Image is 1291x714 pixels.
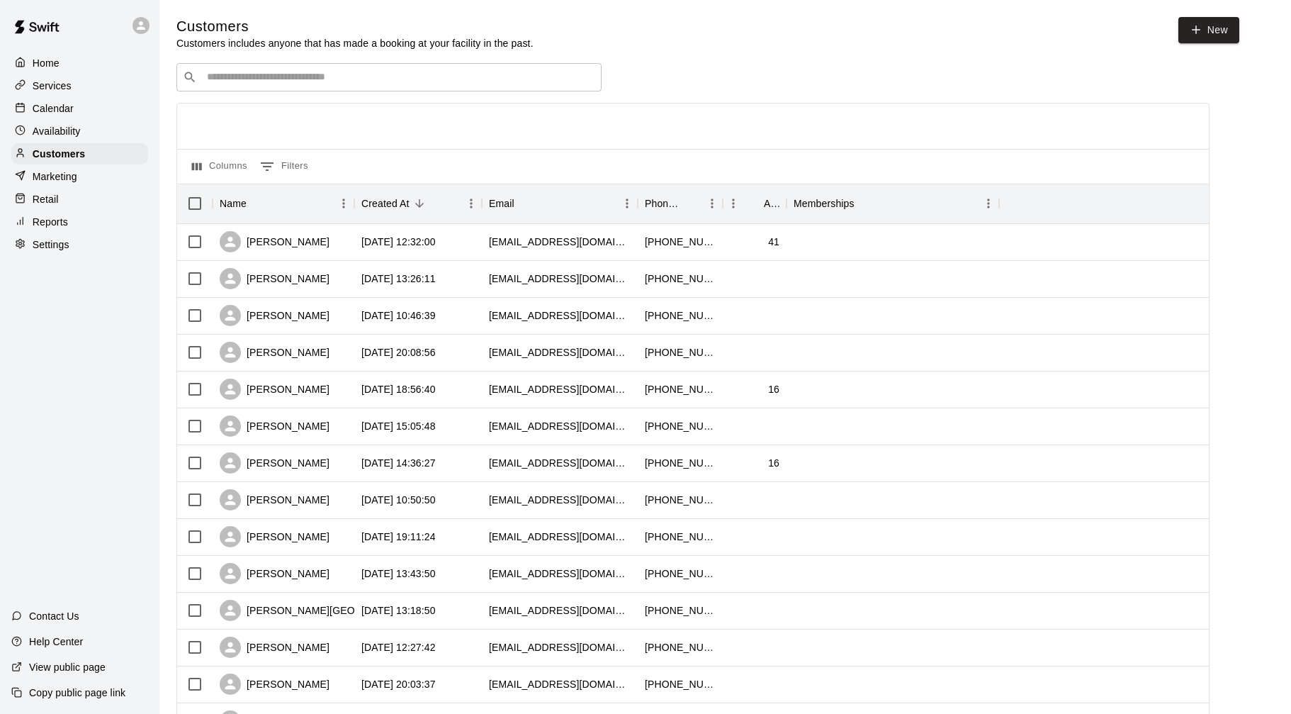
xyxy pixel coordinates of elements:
[645,603,716,618] div: +14012262730
[33,238,69,252] p: Settings
[489,456,631,470] div: jagtox@gmail.com
[489,530,631,544] div: jenniferecooney@gmail.com
[978,193,999,214] button: Menu
[220,637,329,658] div: [PERSON_NAME]
[361,640,436,654] div: 2025-07-14 12:27:42
[220,305,329,326] div: [PERSON_NAME]
[29,635,83,649] p: Help Center
[220,268,329,289] div: [PERSON_NAME]
[220,379,329,400] div: [PERSON_NAME]
[855,194,874,213] button: Sort
[220,526,329,547] div: [PERSON_NAME]
[489,677,631,691] div: levmaurice@gmail.com
[645,382,716,396] div: +14013047313
[361,677,436,691] div: 2025-07-10 20:03:37
[410,194,429,213] button: Sort
[723,184,787,223] div: Age
[489,603,631,618] div: cmarena12@gmail.com
[489,640,631,654] div: laynemaaz@gmail.com
[489,382,631,396] div: ellie.bamford@yahoo.com
[645,235,716,249] div: +14019657940
[220,489,329,511] div: [PERSON_NAME]
[361,603,436,618] div: 2025-07-16 13:18:50
[11,211,148,233] div: Reports
[645,272,716,286] div: +14017440052
[768,382,779,396] div: 16
[645,184,682,223] div: Phone Number
[11,234,148,255] div: Settings
[213,184,354,223] div: Name
[768,235,779,249] div: 41
[361,530,436,544] div: 2025-07-29 19:11:24
[489,184,514,223] div: Email
[29,609,79,623] p: Contact Us
[220,342,329,363] div: [PERSON_NAME]
[482,184,638,223] div: Email
[489,345,631,359] div: suelannon@gmail.com
[188,155,251,178] button: Select columns
[11,121,148,142] div: Availability
[361,235,436,249] div: 2025-09-10 12:32:00
[645,640,716,654] div: +14016237734
[489,235,631,249] div: rudds16@verizon.net
[220,231,329,252] div: [PERSON_NAME]
[33,101,74,116] p: Calendar
[489,493,631,507] div: pelchat4169@aol.com
[361,184,410,223] div: Created At
[33,169,77,184] p: Marketing
[33,147,85,161] p: Customers
[361,308,436,323] div: 2025-08-22 10:46:39
[361,345,436,359] div: 2025-08-19 20:08:56
[247,194,266,213] button: Sort
[645,567,716,581] div: +14013919679
[33,56,60,70] p: Home
[33,215,68,229] p: Reports
[256,155,312,178] button: Show filters
[220,452,329,474] div: [PERSON_NAME]
[768,456,779,470] div: 16
[29,686,125,700] p: Copy public page link
[354,184,482,223] div: Created At
[1178,17,1239,43] a: New
[489,419,631,433] div: saraslitt88@gmail.com
[361,419,436,433] div: 2025-08-03 15:05:48
[682,194,701,213] button: Sort
[361,272,436,286] div: 2025-09-02 13:26:11
[361,382,436,396] div: 2025-08-13 18:56:40
[645,308,716,323] div: +14014478188
[514,194,534,213] button: Sort
[176,63,602,91] div: Search customers by name or email
[794,184,855,223] div: Memberships
[461,193,482,214] button: Menu
[764,184,779,223] div: Age
[220,600,434,621] div: [PERSON_NAME][GEOGRAPHIC_DATA]
[11,166,148,187] a: Marketing
[361,456,436,470] div: 2025-08-03 14:36:27
[11,143,148,164] a: Customers
[645,677,716,691] div: +14017417809
[220,415,329,437] div: [PERSON_NAME]
[220,674,329,695] div: [PERSON_NAME]
[11,189,148,210] a: Retail
[489,567,631,581] div: whcrokeriv@gmail.com
[645,493,716,507] div: +14018713104
[176,36,534,50] p: Customers includes anyone that has made a booking at your facility in the past.
[220,184,247,223] div: Name
[11,52,148,74] a: Home
[645,456,716,470] div: +18609615085
[616,193,638,214] button: Menu
[645,419,716,433] div: +14012696957
[11,75,148,96] a: Services
[33,124,81,138] p: Availability
[361,567,436,581] div: 2025-07-20 13:43:50
[645,530,716,544] div: +15086889419
[638,184,723,223] div: Phone Number
[361,493,436,507] div: 2025-07-30 10:50:50
[220,563,329,584] div: [PERSON_NAME]
[744,194,764,213] button: Sort
[489,272,631,286] div: ncgraveline@yahoo.com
